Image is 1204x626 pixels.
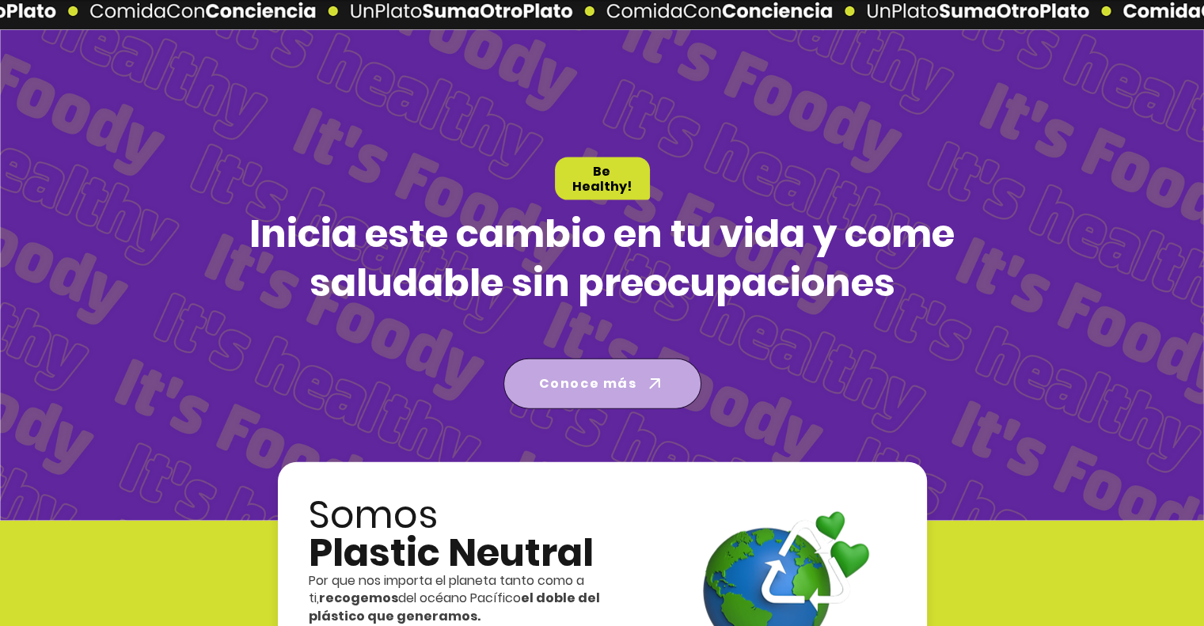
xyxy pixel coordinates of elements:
[572,162,632,195] span: Be Healthy!
[539,374,637,393] span: Conoce más
[398,589,521,607] span: del océano Pacífico
[1112,534,1188,610] iframe: Messagebird Livechat Widget
[309,571,584,607] span: Por que nos importa el planeta tanto como a ti,
[309,488,438,541] span: Somos
[309,526,594,579] span: Plastic Neutral
[249,207,955,309] span: Inicia este cambio en tu vida y come saludable sin preocupaciones
[309,589,600,624] span: el doble del plástico que generamos.
[319,589,398,607] span: recogemos
[503,359,701,409] a: Conoce más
